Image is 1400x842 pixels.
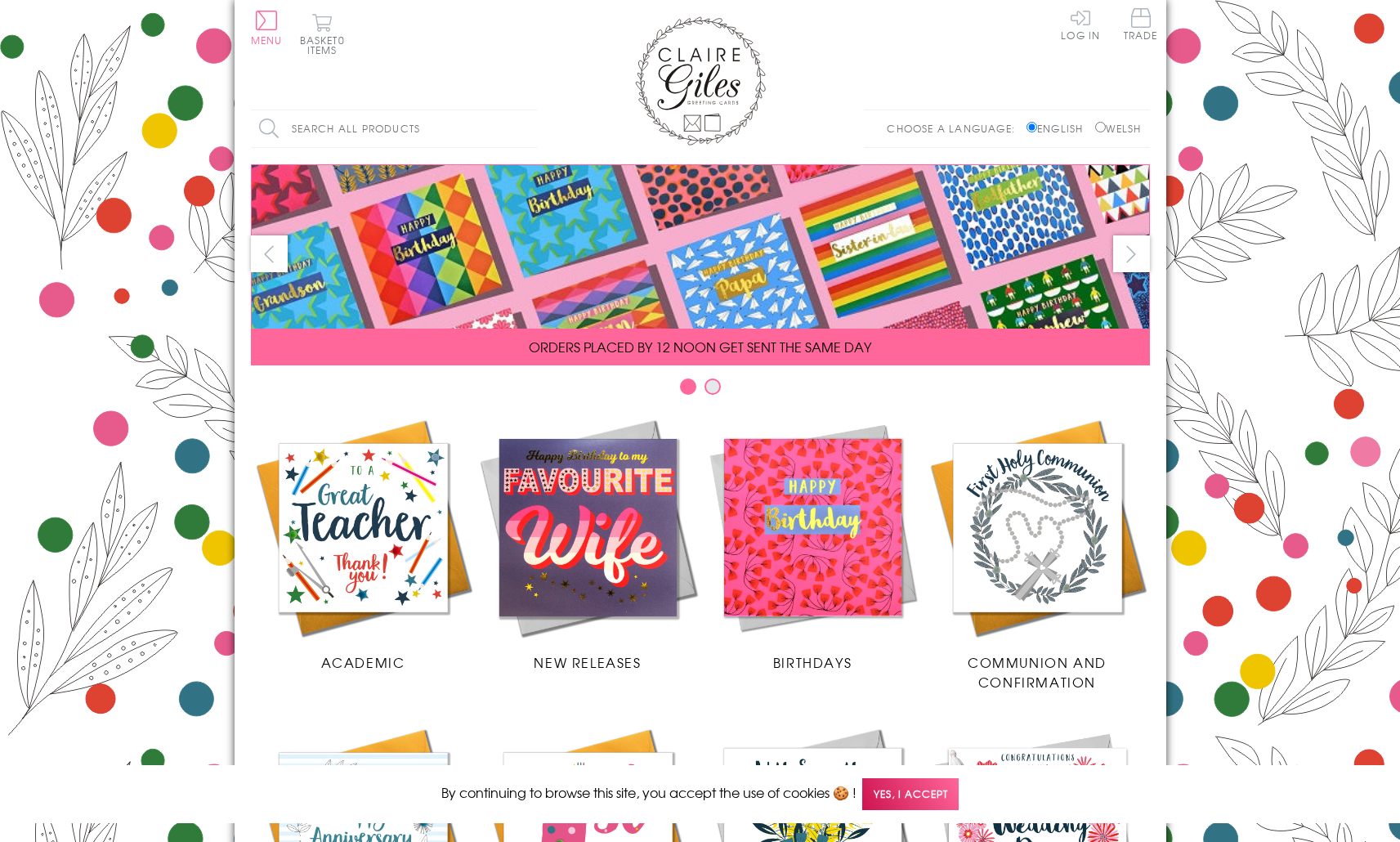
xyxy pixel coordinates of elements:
[704,378,721,395] button: Carousel Page 2
[680,378,696,395] button: Carousel Page 1 (Current Slide)
[251,110,537,147] input: Search all products
[251,378,1150,403] div: Carousel Pagination
[862,778,959,810] span: Yes, I accept
[968,652,1107,692] span: Communion and Confirmation
[773,652,852,672] span: Birthdays
[251,415,476,672] a: Academic
[529,337,871,356] span: ORDERS PLACED BY 12 NOON GET SENT THE SAME DAY
[700,415,925,672] a: Birthdays
[1095,122,1106,132] input: Welsh
[1027,121,1091,136] label: English
[300,13,345,55] button: Basket0 items
[635,16,766,146] img: Claire Giles Greetings Cards
[887,121,1023,136] p: Choose a language:
[1061,8,1100,40] a: Log In
[1113,235,1150,272] button: next
[251,235,288,272] button: prev
[1124,8,1158,40] span: Trade
[1095,121,1142,136] label: Welsh
[251,11,283,45] button: Menu
[1124,8,1158,43] a: Trade
[321,652,405,672] span: Academic
[251,33,283,47] span: Menu
[521,110,537,147] input: Search
[307,33,345,57] span: 0 items
[1027,122,1037,132] input: English
[534,652,641,672] span: New Releases
[925,415,1150,692] a: Communion and Confirmation
[476,415,700,672] a: New Releases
